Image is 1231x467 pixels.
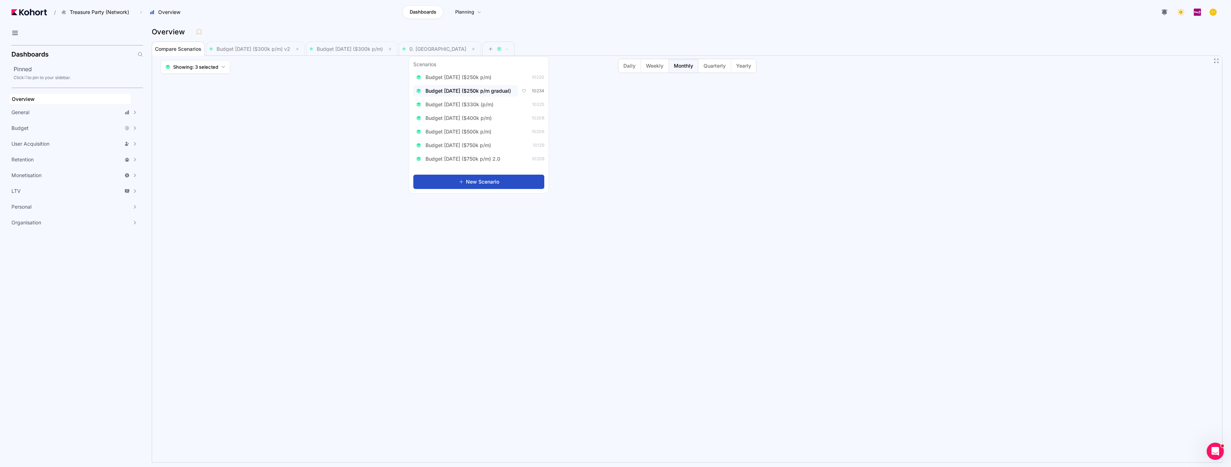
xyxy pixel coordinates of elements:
[646,62,663,69] span: Weekly
[425,87,511,94] span: Budget [DATE] ($250k p/m gradual)
[532,102,544,107] span: 10225
[532,129,544,135] span: 10206
[641,59,668,73] button: Weekly
[425,155,500,162] span: Budget [DATE] ($750k p/m) 2.0
[413,72,498,83] button: Budget [DATE] ($250k p/m)
[14,65,143,73] h2: Pinned
[9,94,131,104] a: Overview
[425,74,491,81] span: Budget [DATE] ($250k p/m)
[11,51,49,58] h2: Dashboards
[410,9,436,16] span: Dashboards
[466,178,499,185] span: New Scenario
[674,62,693,69] span: Monthly
[731,59,756,73] button: Yearly
[413,112,499,124] button: Budget [DATE] ($400k p/m)
[1194,9,1201,16] img: logo_PlayQ_20230721100321046856.png
[618,59,641,73] button: Daily
[402,5,443,19] a: Dashboards
[413,61,436,69] h3: Scenarios
[11,156,34,163] span: Retention
[425,142,491,149] span: Budget [DATE] ($750k p/m)
[413,140,498,151] button: Budget [DATE] ($750k p/m)
[11,188,21,195] span: LTV
[155,47,201,52] span: Compare Scenarios
[57,6,137,18] button: Treasure Party (Network)
[173,63,218,70] span: Showing: 3 selected
[413,126,498,137] button: Budget [DATE] ($500k p/m)
[317,46,383,52] span: Budget [DATE] ($300k p/m)
[532,88,544,94] span: 10234
[425,128,491,135] span: Budget [DATE] ($500k p/m)
[1207,443,1224,460] iframe: Intercom live chat
[70,9,129,16] span: Treasure Party (Network)
[216,46,290,52] span: Budget [DATE] ($300k p/m) v2
[532,115,544,121] span: 10208
[448,5,489,19] a: Planning
[425,101,493,108] span: Budget [DATE] ($330k (p/m)
[668,59,698,73] button: Monthly
[409,46,466,52] span: 0. [GEOGRAPHIC_DATA]
[698,59,731,73] button: Quarterly
[11,109,29,116] span: General
[48,9,56,16] span: /
[1213,58,1219,64] button: Fullscreen
[146,6,188,18] button: Overview
[413,85,518,97] button: Budget [DATE] ($250k p/m gradual)
[425,115,492,122] span: Budget [DATE] ($400k p/m)
[14,75,143,81] div: Click to pin to your sidebar.
[623,62,636,69] span: Daily
[533,142,544,148] span: 10129
[11,203,31,210] span: Personal
[11,9,47,15] img: Kohort logo
[11,125,29,132] span: Budget
[161,60,230,74] button: Showing: 3 selected
[532,74,544,80] span: 10220
[704,62,726,69] span: Quarterly
[139,9,143,15] span: ›
[11,219,41,226] span: Organisation
[11,172,42,179] span: Monetisation
[152,28,189,35] h3: Overview
[158,9,180,16] span: Overview
[12,96,35,102] span: Overview
[736,62,751,69] span: Yearly
[413,153,507,165] button: Budget [DATE] ($750k p/m) 2.0
[413,99,501,110] button: Budget [DATE] ($330k (p/m)
[532,156,544,162] span: 10209
[11,140,49,147] span: User Acquisition
[455,9,474,16] span: Planning
[413,175,544,189] button: New Scenario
